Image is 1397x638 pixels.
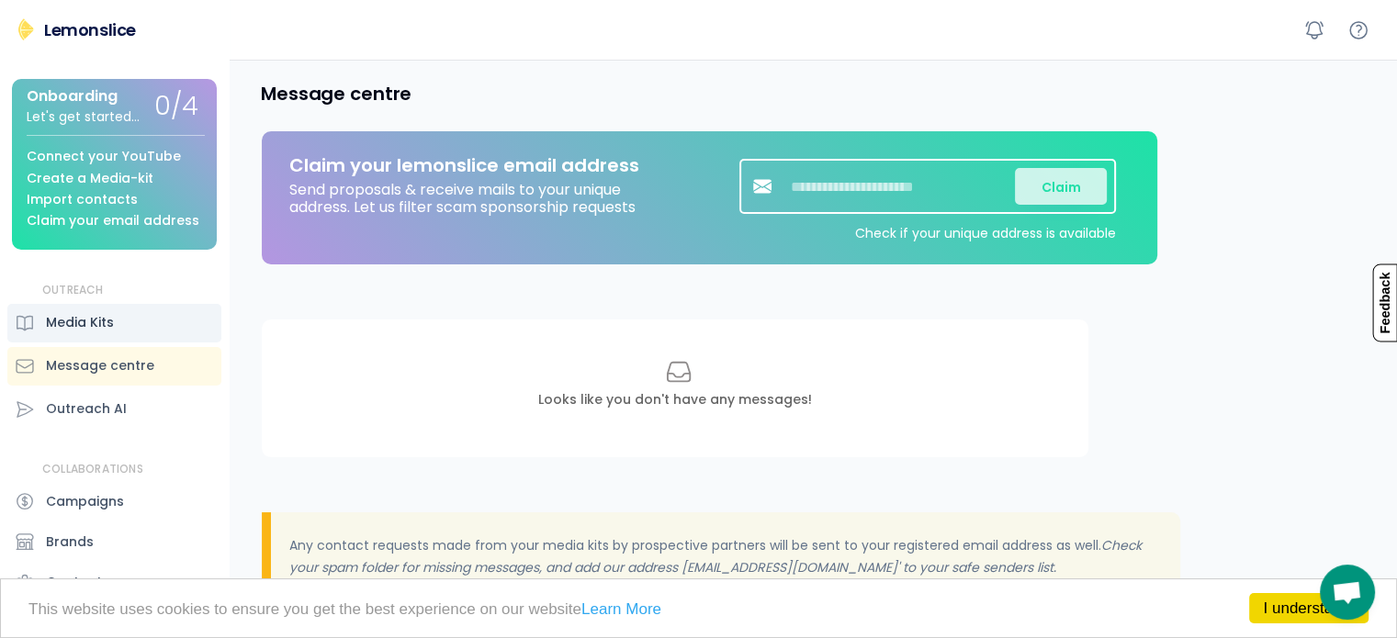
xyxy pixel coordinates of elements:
[581,600,661,618] a: Learn More
[28,601,1369,617] p: This website uses cookies to ensure you get the best experience on our website
[46,313,114,332] div: Media Kits
[289,176,657,216] div: Send proposals & receive mails to your unique address. Let us filter scam sponsorship requests
[27,193,138,207] div: Import contacts
[46,532,94,552] div: Brands
[289,536,1145,576] em: Check your spam folder for missing messages, and add our address [EMAIL_ADDRESS][DOMAIN_NAME]' to...
[42,283,104,298] div: OUTREACH
[1015,168,1107,205] button: Claim
[1249,593,1369,623] a: I understand!
[538,391,812,409] div: Looks like you don't have any messages!
[289,154,639,176] div: Claim your lemonslice email address
[261,82,411,106] h4: Message centre
[15,18,37,40] img: Lemonslice
[44,18,136,41] div: Lemonslice
[27,150,181,163] div: Connect your YouTube
[27,88,118,105] div: Onboarding
[46,399,127,419] div: Outreach AI
[27,110,140,124] div: Let's get started...
[27,214,199,228] div: Claim your email address
[271,512,1180,602] div: Any contact requests made from your media kits by prospective partners will be sent to your regis...
[46,573,109,592] div: Contacts
[27,172,153,185] div: Create a Media-kit
[855,223,1116,241] div: Check if your unique address is available
[46,356,154,375] div: Message centre
[1320,565,1375,620] div: Mở cuộc trò chuyện
[42,462,143,477] div: COLLABORATIONS
[154,93,198,121] div: 0/4
[46,492,124,511] div: Campaigns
